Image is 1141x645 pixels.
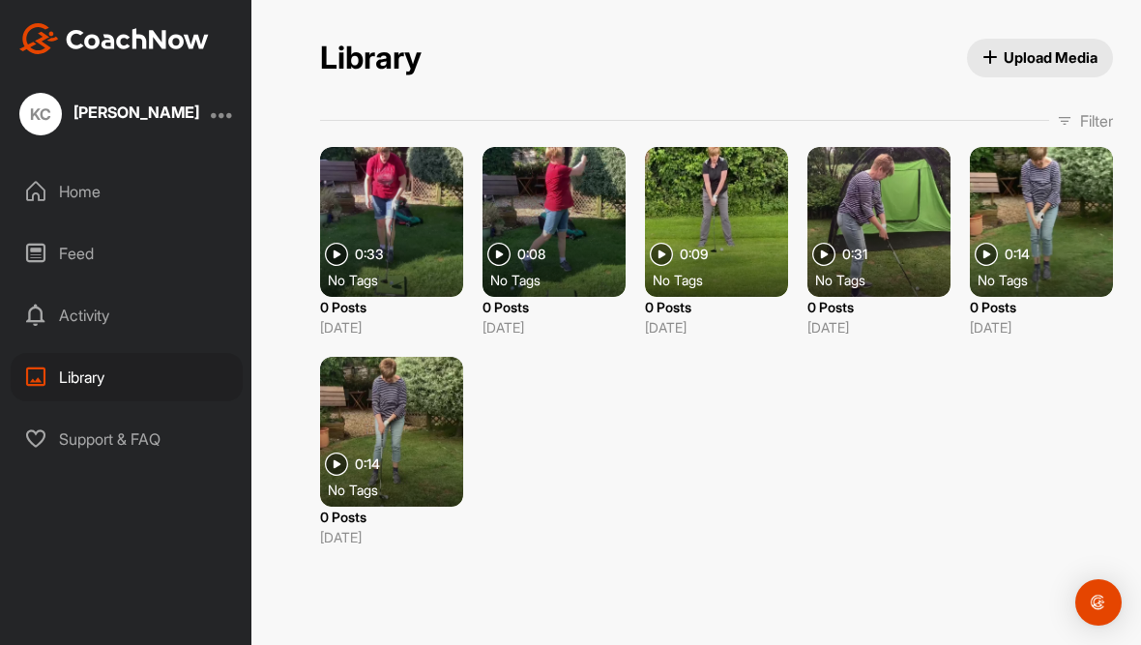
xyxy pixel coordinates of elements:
[19,93,62,135] div: KC
[320,297,463,317] p: 0 Posts
[355,457,380,471] span: 0:14
[11,415,243,463] div: Support & FAQ
[842,248,867,261] span: 0:31
[978,270,1121,289] div: No Tags
[11,353,243,401] div: Library
[320,317,463,337] p: [DATE]
[650,243,673,266] img: play
[517,248,545,261] span: 0:08
[325,243,348,266] img: play
[325,453,348,476] img: play
[328,270,471,289] div: No Tags
[320,527,463,547] p: [DATE]
[807,297,951,317] p: 0 Posts
[11,167,243,216] div: Home
[1080,109,1113,132] p: Filter
[815,270,958,289] div: No Tags
[11,229,243,278] div: Feed
[1075,579,1122,626] div: Open Intercom Messenger
[807,317,951,337] p: [DATE]
[967,39,1114,77] button: Upload Media
[1005,248,1030,261] span: 0:14
[19,23,209,54] img: CoachNow
[975,243,998,266] img: play
[490,270,633,289] div: No Tags
[680,248,708,261] span: 0:09
[982,47,1098,68] span: Upload Media
[487,243,511,266] img: play
[320,507,463,527] p: 0 Posts
[645,317,788,337] p: [DATE]
[970,297,1113,317] p: 0 Posts
[483,317,626,337] p: [DATE]
[328,480,471,499] div: No Tags
[483,297,626,317] p: 0 Posts
[812,243,835,266] img: play
[355,248,384,261] span: 0:33
[11,291,243,339] div: Activity
[73,104,199,120] div: [PERSON_NAME]
[653,270,796,289] div: No Tags
[320,40,422,77] h2: Library
[970,317,1113,337] p: [DATE]
[645,297,788,317] p: 0 Posts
